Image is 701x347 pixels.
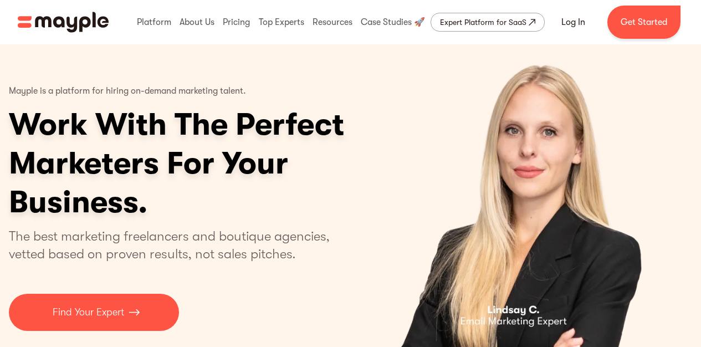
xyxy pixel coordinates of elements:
[310,4,355,40] div: Resources
[548,9,598,35] a: Log In
[607,6,680,39] a: Get Started
[177,4,217,40] div: About Us
[18,12,109,33] a: home
[256,4,307,40] div: Top Experts
[431,13,545,32] a: Expert Platform for SaaS
[53,305,124,320] p: Find Your Expert
[9,78,246,105] p: Mayple is a platform for hiring on-demand marketing talent.
[440,16,526,29] div: Expert Platform for SaaS
[9,294,179,331] a: Find Your Expert
[220,4,253,40] div: Pricing
[134,4,174,40] div: Platform
[9,105,430,222] h1: Work With The Perfect Marketers For Your Business.
[9,227,343,263] p: The best marketing freelancers and boutique agencies, vetted based on proven results, not sales p...
[18,12,109,33] img: Mayple logo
